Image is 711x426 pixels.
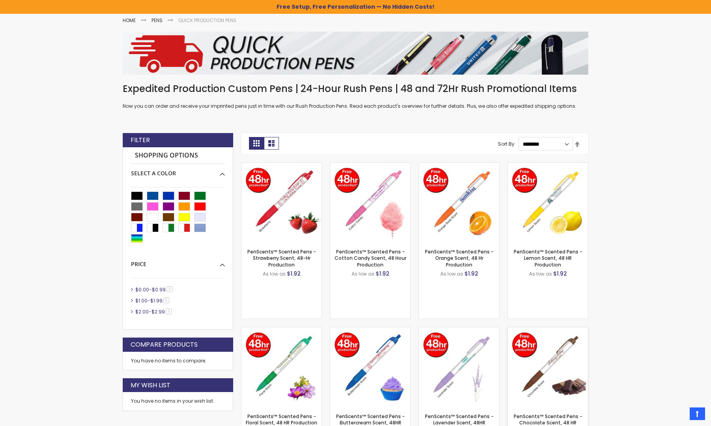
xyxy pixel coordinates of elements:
[287,270,301,278] span: $1.92
[133,286,175,293] a: $0.00-$0.993
[152,308,165,315] span: $2.99
[246,413,317,426] a: PenScents™ Scented Pens - Floral Scent, 48 HR Production
[352,270,374,277] span: As low as
[553,270,567,278] span: $1.92
[376,270,389,278] span: $1.92
[135,297,148,304] span: $1.00
[123,17,136,24] a: Home
[425,248,494,268] a: PenScents™ Scented Pens - Orange Scent, 48 Hr Production
[178,17,236,24] strong: Quick Production Pens
[330,162,410,169] a: PenScents™ Scented Pens - Cotton Candy Scent, 48 Hour Production
[440,270,463,277] span: As low as
[135,286,149,293] span: $0.00
[419,162,499,169] a: PenScents™ Scented Pens - Orange Scent, 48 Hr Production
[241,327,322,407] img: PenScents™ Scented Pens - Floral Scent, 48 HR Production
[419,327,499,407] img: PenScents™ Scented Pens - Lavender Scent, 48HR Production
[330,163,410,243] img: PenScents™ Scented Pens - Cotton Candy Scent, 48 Hour Production
[166,308,172,314] span: 9
[419,327,499,334] a: PenScents™ Scented Pens - Lavender Scent, 48HR Production
[123,103,588,109] p: Now you can order and receive your imprinted pens just in time with our Rush Production Pens. Rea...
[241,163,322,243] img: PenScents™ Scented Pens - Strawberry Scent, 48-Hr Production
[123,32,588,74] img: Quick Production Pens
[646,405,711,426] iframe: Google Customer Reviews
[131,136,150,145] strong: Filter
[163,297,169,303] span: 5
[133,308,174,315] a: $2.00-$2.999
[131,340,198,349] strong: Compare Products
[131,398,225,404] div: You have no items in your wish list.
[249,137,264,150] strong: Grid
[247,248,316,268] a: PenScents™ Scented Pens - Strawberry Scent, 48-Hr Production
[167,286,172,292] span: 3
[135,308,149,315] span: $2.00
[508,162,588,169] a: PenScents™ Scented Pens - Lemon Scent, 48 HR Production
[131,147,225,164] strong: Shopping Options
[514,248,582,268] a: PenScents™ Scented Pens - Lemon Scent, 48 HR Production
[498,141,515,147] label: Sort By
[335,248,406,268] a: PenScents™ Scented Pens - Cotton Candy Scent, 48 Hour Production
[508,327,588,334] a: PenScents™ Scented Pens - Chocolate Scent, 48 HR Production
[263,270,286,277] span: As low as
[133,297,172,304] a: $1.00-$1.995
[508,163,588,243] img: PenScents™ Scented Pens - Lemon Scent, 48 HR Production
[131,255,225,268] div: Price
[152,17,163,24] a: Pens
[131,164,225,177] div: Select A Color
[464,270,478,278] span: $1.92
[241,327,322,334] a: PenScents™ Scented Pens - Floral Scent, 48 HR Production
[419,163,499,243] img: PenScents™ Scented Pens - Orange Scent, 48 Hr Production
[123,352,233,370] div: You have no items to compare.
[529,270,552,277] span: As low as
[508,327,588,407] img: PenScents™ Scented Pens - Chocolate Scent, 48 HR Production
[330,327,410,334] a: PenScents™ Scented Pens - Buttercream Scent, 48HR Production
[150,297,163,304] span: $1.99
[152,286,166,293] span: $0.99
[123,83,588,95] h1: Expedited Production Custom Pens | 24-Hour Rush Pens | 48 and 72Hr Rush Promotional Items
[330,327,410,407] img: PenScents™ Scented Pens - Buttercream Scent, 48HR Production
[241,162,322,169] a: PenScents™ Scented Pens - Strawberry Scent, 48-Hr Production
[131,381,170,390] strong: My Wish List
